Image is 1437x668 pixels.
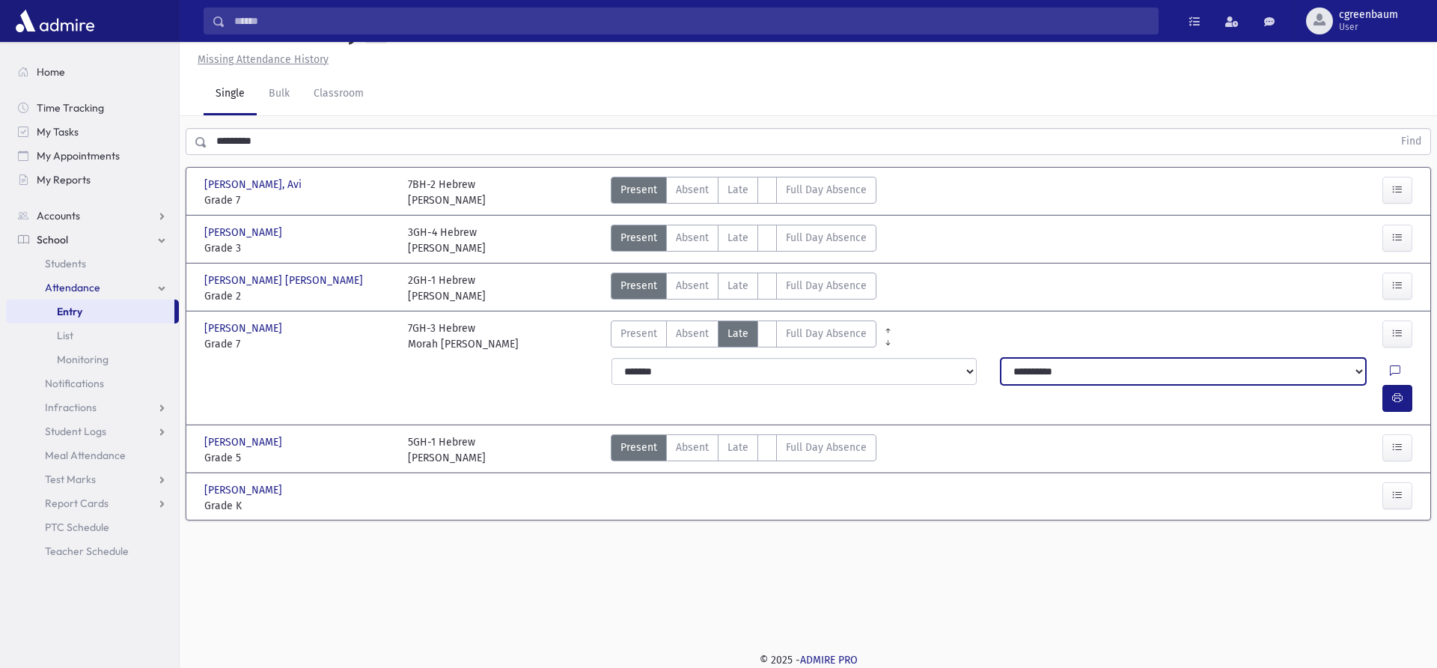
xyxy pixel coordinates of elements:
[204,225,285,240] span: [PERSON_NAME]
[37,101,104,115] span: Time Tracking
[6,252,179,276] a: Students
[611,273,876,304] div: AttTypes
[204,273,366,288] span: [PERSON_NAME] [PERSON_NAME]
[6,515,179,539] a: PTC Schedule
[786,326,867,341] span: Full Day Absence
[302,73,376,115] a: Classroom
[57,329,73,342] span: List
[204,192,393,208] span: Grade 7
[727,326,748,341] span: Late
[6,60,179,84] a: Home
[45,281,100,294] span: Attendance
[204,498,393,514] span: Grade K
[204,288,393,304] span: Grade 2
[6,419,179,443] a: Student Logs
[6,228,179,252] a: School
[225,7,1158,34] input: Search
[37,173,91,186] span: My Reports
[204,434,285,450] span: [PERSON_NAME]
[408,434,486,466] div: 5GH-1 Hebrew [PERSON_NAME]
[37,125,79,139] span: My Tasks
[6,539,179,563] a: Teacher Schedule
[37,233,68,246] span: School
[204,450,393,466] span: Grade 5
[786,440,867,455] span: Full Day Absence
[204,321,285,336] span: [PERSON_NAME]
[727,278,748,294] span: Late
[6,276,179,300] a: Attendance
[6,96,179,120] a: Time Tracking
[257,73,302,115] a: Bulk
[6,300,174,324] a: Entry
[408,321,519,352] div: 7GH-3 Hebrew Morah [PERSON_NAME]
[676,326,709,341] span: Absent
[620,278,657,294] span: Present
[192,53,329,66] a: Missing Attendance History
[6,371,179,395] a: Notifications
[786,182,867,198] span: Full Day Absence
[620,440,657,455] span: Present
[727,182,748,198] span: Late
[786,278,867,294] span: Full Day Absence
[1339,21,1398,33] span: User
[620,326,657,341] span: Present
[204,240,393,256] span: Grade 3
[6,204,179,228] a: Accounts
[620,182,657,198] span: Present
[204,73,257,115] a: Single
[37,149,120,163] span: My Appointments
[676,230,709,246] span: Absent
[45,425,106,438] span: Student Logs
[45,449,126,462] span: Meal Attendance
[786,230,867,246] span: Full Day Absence
[611,177,876,208] div: AttTypes
[676,182,709,198] span: Absent
[12,6,98,36] img: AdmirePro
[1339,9,1398,21] span: cgreenbaum
[6,347,179,371] a: Monitoring
[611,225,876,256] div: AttTypes
[204,652,1413,668] div: © 2025 -
[676,278,709,294] span: Absent
[727,230,748,246] span: Late
[204,177,305,192] span: [PERSON_NAME], Avi
[198,53,329,66] u: Missing Attendance History
[37,65,65,79] span: Home
[1392,129,1430,154] button: Find
[45,401,97,414] span: Infractions
[611,321,876,352] div: AttTypes
[45,544,129,558] span: Teacher Schedule
[6,120,179,144] a: My Tasks
[45,520,109,534] span: PTC Schedule
[611,434,876,466] div: AttTypes
[408,225,486,256] div: 3GH-4 Hebrew [PERSON_NAME]
[408,177,486,208] div: 7BH-2 Hebrew [PERSON_NAME]
[6,144,179,168] a: My Appointments
[620,230,657,246] span: Present
[204,336,393,352] span: Grade 7
[45,377,104,390] span: Notifications
[408,273,486,304] div: 2GH-1 Hebrew [PERSON_NAME]
[45,257,86,270] span: Students
[6,395,179,419] a: Infractions
[57,305,82,318] span: Entry
[6,324,179,347] a: List
[6,491,179,515] a: Report Cards
[6,467,179,491] a: Test Marks
[45,497,109,510] span: Report Cards
[45,473,96,486] span: Test Marks
[727,440,748,455] span: Late
[6,168,179,192] a: My Reports
[57,353,109,366] span: Monitoring
[6,443,179,467] a: Meal Attendance
[676,440,709,455] span: Absent
[204,482,285,498] span: [PERSON_NAME]
[37,209,80,222] span: Accounts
